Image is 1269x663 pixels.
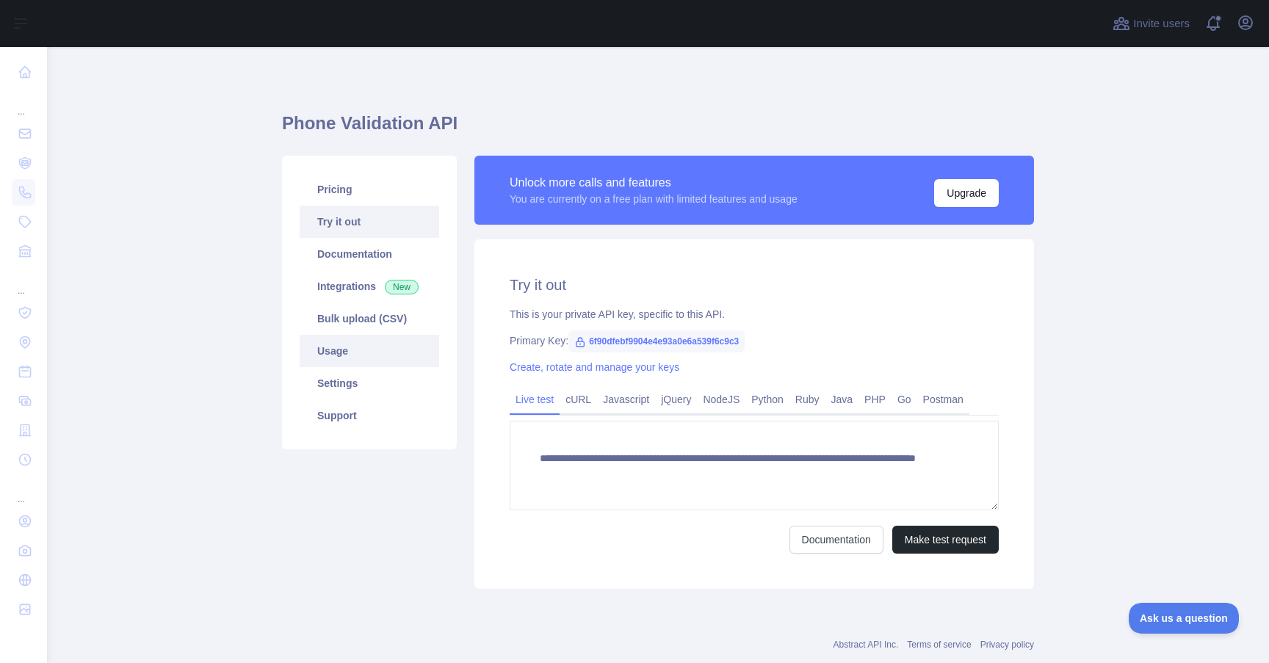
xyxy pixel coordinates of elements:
[1110,12,1193,35] button: Invite users
[300,173,439,206] a: Pricing
[300,399,439,432] a: Support
[510,275,999,295] h2: Try it out
[300,335,439,367] a: Usage
[834,640,899,650] a: Abstract API Inc.
[12,88,35,117] div: ...
[789,526,883,554] a: Documentation
[745,388,789,411] a: Python
[1129,603,1240,634] iframe: Toggle Customer Support
[789,388,825,411] a: Ruby
[282,112,1034,147] h1: Phone Validation API
[300,302,439,335] a: Bulk upload (CSV)
[300,367,439,399] a: Settings
[560,388,597,411] a: cURL
[510,333,999,348] div: Primary Key:
[300,206,439,238] a: Try it out
[655,388,697,411] a: jQuery
[917,388,969,411] a: Postman
[597,388,655,411] a: Javascript
[510,307,999,322] div: This is your private API key, specific to this API.
[300,238,439,270] a: Documentation
[12,267,35,297] div: ...
[980,640,1034,650] a: Privacy policy
[1133,15,1190,32] span: Invite users
[892,526,999,554] button: Make test request
[825,388,859,411] a: Java
[568,330,745,352] span: 6f90dfebf9904e4e93a0e6a539f6c9c3
[697,388,745,411] a: NodeJS
[510,388,560,411] a: Live test
[510,361,679,373] a: Create, rotate and manage your keys
[300,270,439,302] a: Integrations New
[907,640,971,650] a: Terms of service
[858,388,892,411] a: PHP
[510,192,798,206] div: You are currently on a free plan with limited features and usage
[934,179,999,207] button: Upgrade
[385,280,419,294] span: New
[510,174,798,192] div: Unlock more calls and features
[12,476,35,505] div: ...
[892,388,917,411] a: Go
